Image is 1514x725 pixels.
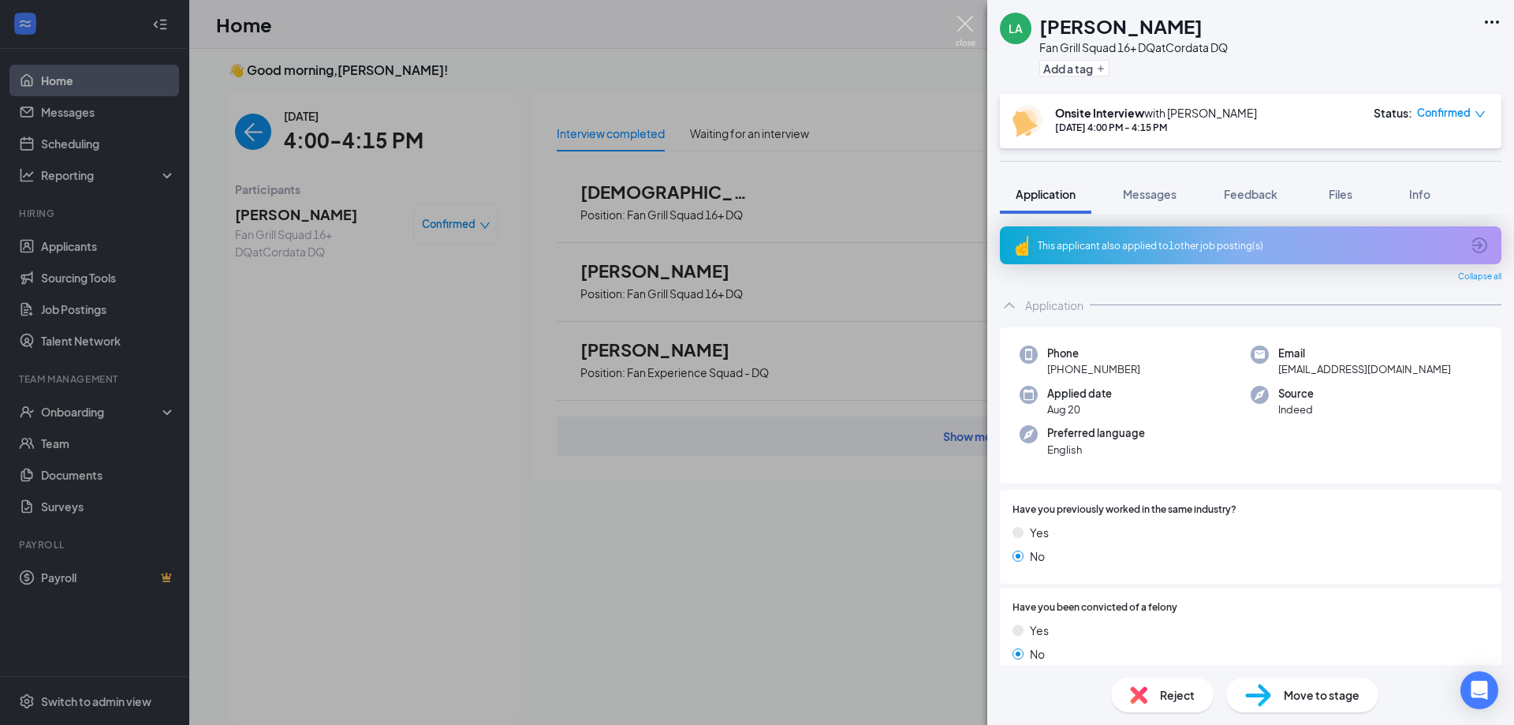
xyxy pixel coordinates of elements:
span: Aug 20 [1047,402,1112,417]
svg: ChevronUp [1000,296,1019,315]
span: Reject [1160,686,1195,704]
svg: ArrowCircle [1470,236,1489,255]
span: Move to stage [1284,686,1359,704]
span: Email [1278,346,1451,361]
span: Application [1016,187,1076,201]
span: Files [1329,187,1352,201]
div: [DATE] 4:00 PM - 4:15 PM [1055,121,1257,134]
span: Have you previously worked in the same industry? [1012,503,1236,518]
span: down [1475,109,1486,120]
div: Application [1025,297,1083,313]
div: with [PERSON_NAME] [1055,105,1257,121]
span: Indeed [1278,402,1314,417]
span: Have you been convicted of a felony [1012,600,1177,615]
span: No [1030,645,1045,663]
span: Messages [1123,187,1177,201]
b: Onsite Interview [1055,106,1144,120]
span: Feedback [1224,187,1277,201]
span: Info [1409,187,1430,201]
div: Fan Grill Squad 16+ DQ at Cordata DQ [1039,39,1228,55]
span: [EMAIL_ADDRESS][DOMAIN_NAME] [1278,361,1451,377]
span: [PHONE_NUMBER] [1047,361,1140,377]
span: Yes [1030,622,1049,639]
button: PlusAdd a tag [1039,60,1109,77]
svg: Ellipses [1482,13,1501,32]
svg: Plus [1096,64,1106,73]
span: Yes [1030,524,1049,541]
span: Applied date [1047,386,1112,402]
div: This applicant also applied to 1 other job posting(s) [1038,239,1460,252]
span: English [1047,442,1145,458]
div: Open Intercom Messenger [1460,671,1498,709]
span: Phone [1047,346,1140,361]
span: No [1030,547,1045,565]
span: Source [1278,386,1314,402]
div: Status : [1374,105,1412,121]
span: Collapse all [1458,271,1501,283]
h1: [PERSON_NAME] [1039,13,1203,39]
span: Confirmed [1417,105,1471,121]
div: LA [1009,21,1023,36]
span: Preferred language [1047,425,1145,441]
